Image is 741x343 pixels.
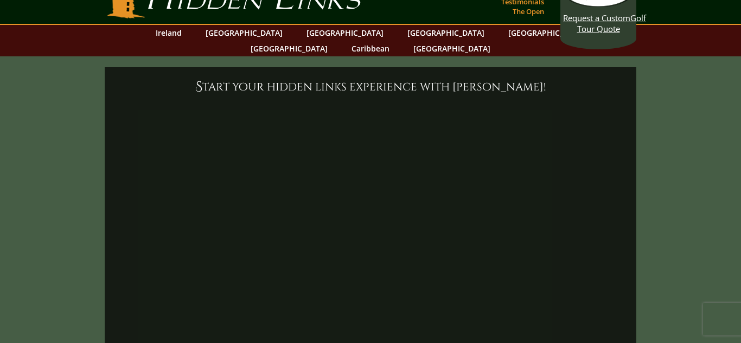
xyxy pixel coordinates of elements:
[301,25,389,41] a: [GEOGRAPHIC_DATA]
[245,41,333,56] a: [GEOGRAPHIC_DATA]
[510,4,547,19] a: The Open
[503,25,591,41] a: [GEOGRAPHIC_DATA]
[402,25,490,41] a: [GEOGRAPHIC_DATA]
[116,78,625,95] h6: Start your Hidden Links experience with [PERSON_NAME]!
[408,41,496,56] a: [GEOGRAPHIC_DATA]
[346,41,395,56] a: Caribbean
[150,25,187,41] a: Ireland
[200,25,288,41] a: [GEOGRAPHIC_DATA]
[563,12,630,23] span: Request a Custom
